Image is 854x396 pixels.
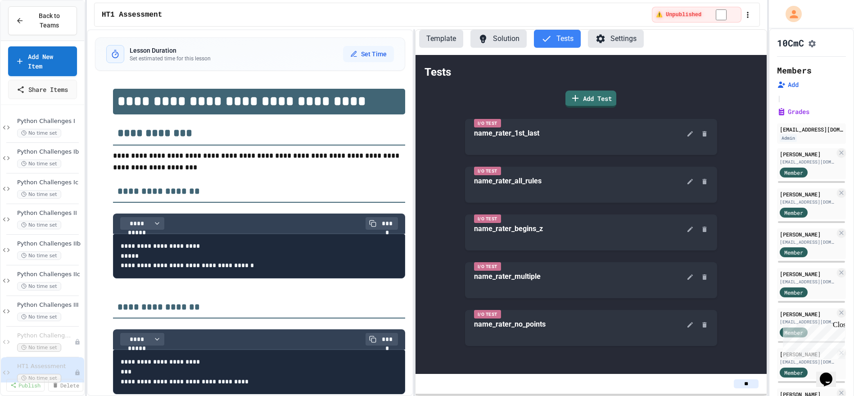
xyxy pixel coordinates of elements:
[474,167,501,175] div: I/O Test
[808,37,817,48] button: Assignment Settings
[776,4,804,24] div: My Account
[17,301,82,309] span: Python Challenges III
[17,240,82,248] span: Python Challenges IIb
[474,119,501,127] div: I/O Test
[474,223,543,234] div: name_rater_begins_z
[17,221,61,229] span: No time set
[474,214,501,223] div: I/O Test
[474,319,546,330] div: name_rater_no_points
[48,379,83,391] a: Delete
[74,369,81,376] div: Unpublished
[780,150,835,158] div: [PERSON_NAME]
[17,313,61,321] span: No time set
[474,310,501,319] div: I/O Test
[17,209,82,217] span: Python Challenges II
[470,30,527,48] button: Solution
[17,148,82,156] span: Python Challenges Ib
[780,319,835,325] div: [EMAIL_ADDRESS][DOMAIN_NAME]
[8,80,77,99] a: Share Items
[652,7,741,23] div: ⚠️ Students cannot see this content! Click the toggle to publish it and make it visible to your c...
[130,46,211,55] h3: Lesson Duration
[780,159,835,165] div: [EMAIL_ADDRESS][DOMAIN_NAME]
[474,176,542,187] div: name_rater_all_rules
[17,374,61,382] span: No time set
[419,30,463,48] button: Template
[343,46,394,62] button: Set Time
[17,343,61,352] span: No time set
[474,271,541,282] div: name_rater_multiple
[780,230,835,238] div: [PERSON_NAME]
[780,125,843,133] div: [EMAIL_ADDRESS][DOMAIN_NAME]
[74,339,81,345] div: Unpublished
[17,332,74,340] span: Python Challenges IV
[8,6,77,35] button: Back to Teams
[17,190,61,199] span: No time set
[474,128,539,139] div: name_rater_1st_last
[780,239,835,246] div: [EMAIL_ADDRESS][DOMAIN_NAME]
[102,9,162,20] span: HT1 Assessment
[17,271,82,278] span: Python Challenges IIc
[777,64,812,77] h2: Members
[780,190,835,198] div: [PERSON_NAME]
[656,11,701,18] span: ⚠️ Unpublished
[17,251,61,260] span: No time set
[17,282,61,291] span: No time set
[777,80,799,89] button: Add
[780,199,835,205] div: [EMAIL_ADDRESS][DOMAIN_NAME]
[29,11,69,30] span: Back to Teams
[565,91,616,108] a: Add Test
[17,118,82,125] span: Python Challenges I
[784,168,803,177] span: Member
[17,179,82,187] span: Python Challenges Ic
[784,369,803,377] span: Member
[777,93,782,104] span: |
[6,379,45,391] a: Publish
[784,209,803,217] span: Member
[780,359,835,365] div: [EMAIL_ADDRESS][DOMAIN_NAME]
[474,262,501,271] div: I/O Test
[588,30,644,48] button: Settings
[17,159,61,168] span: No time set
[705,9,737,20] input: publish toggle
[777,107,809,116] button: Grades
[17,129,61,137] span: No time set
[4,4,62,57] div: Chat with us now!Close
[777,36,804,49] h1: 10CmC
[780,278,835,285] div: [EMAIL_ADDRESS][DOMAIN_NAME]
[816,360,845,387] iframe: chat widget
[425,64,758,80] div: Tests
[779,321,845,359] iframe: chat widget
[784,248,803,256] span: Member
[780,134,797,142] div: Admin
[8,46,77,76] a: Add New Item
[534,30,581,48] button: Tests
[784,288,803,296] span: Member
[780,310,835,318] div: [PERSON_NAME]
[130,55,211,62] p: Set estimated time for this lesson
[780,270,835,278] div: [PERSON_NAME]
[17,363,74,370] span: HT1 Assessment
